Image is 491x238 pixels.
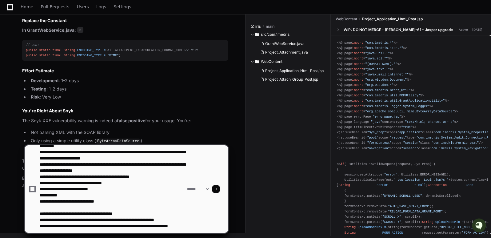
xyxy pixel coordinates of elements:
span: "com.imedris.i18n.*" [365,46,403,50]
span: "MIME" [107,54,119,57]
span: static [39,48,50,52]
strong: In GrantWebService.java: [22,27,76,33]
li: : Very Low [29,94,228,101]
span: String [64,54,75,57]
span: Project_Application_Html_Post.jsp [362,17,423,22]
span: Users [77,5,89,9]
span: final [52,54,62,57]
span: iris [255,24,261,29]
span: public [26,54,37,57]
span: Logs [96,5,106,9]
li: Not parsing XML with the SOAP library [29,129,228,136]
span: main [266,24,274,29]
span: = [104,54,106,57]
span: Pull Requests [41,5,69,9]
span: ENCODING_TYPE [77,48,102,52]
button: Project_Application_Html_Post.jsp [258,67,324,75]
span: Project_Application_Html_Post.jsp [265,68,324,73]
button: Start new chat [105,48,112,55]
span: "com.imedris.util.GrantApplicationUtility" [365,99,445,103]
span: "true" [401,125,413,129]
span: src/com/imedris [261,32,289,37]
span: Active [457,27,470,33]
span: "application" [397,131,422,134]
span: ENCODING_TYPE [77,54,102,57]
div: Welcome [6,25,112,34]
span: "com.imedris.util.PDFUtility" [365,94,420,97]
img: 7525507653686_35a1cc9e00a5807c6d71_72.png [13,46,24,57]
span: [PERSON_NAME] [19,83,50,87]
span: [DATE] [54,83,67,87]
span: "org.w3c.dom.Document" [365,78,407,82]
span: import [352,67,363,71]
span: import [352,51,363,55]
span: import [352,73,363,76]
span: "java.sql.*" [365,57,388,61]
span: 6 [77,27,83,33]
button: WebContent [250,57,326,67]
li: : 1-2 days [29,77,228,84]
span: public [26,48,37,52]
span: // NEW: [185,48,198,52]
strong: Risk [31,94,40,99]
span: "Sys_Prop" [367,131,386,134]
span: import [352,99,363,103]
p: The Snyk XXE vulnerability warning is indeed a for your usage. You're: [22,117,228,124]
span: import [352,110,363,113]
span: import [352,46,363,50]
span: = [104,48,106,52]
button: GrantWebService.java [258,39,322,48]
div: Past conversations [6,67,41,72]
div: Start new chat [28,46,101,52]
strong: Testing [31,86,46,91]
button: Project_Attach_Group_Post.jsp [258,75,324,84]
span: Home [21,5,33,9]
button: src/com/imedris [250,30,326,39]
span: import [352,41,363,45]
span: "org.w3c.dom.*" [365,83,393,87]
span: "java.text.*" [365,67,390,71]
svg: Directory [255,58,259,65]
span: "com.imedris.logger.System_Logger" [365,104,429,108]
a: Powered byPylon [43,96,74,101]
svg: Directory [255,31,259,38]
img: PlayerZero [6,6,18,18]
span: Pylon [61,96,74,101]
span: String [64,48,75,52]
span: GrantWebService.java [265,41,305,46]
span: import [352,62,363,66]
span: "errorpage.jsp" [373,115,401,119]
span: WebContent [336,17,357,22]
img: 1756235613930-3d25f9e4-fa56-45dd-b3ad-e072dfbd1548 [6,46,17,57]
iframe: Open customer support [471,218,488,234]
span: "text/html; charset=UTF-8" [405,120,454,124]
div: WIP: DO NOT MERGE - [PERSON_NAME]-61 - Jasper upgrade [344,27,453,32]
span: Settings [114,5,131,9]
img: Animesh Koratana [6,77,16,87]
h3: Replace the Constant [22,18,228,24]
span: Project_Attachment.java [265,50,308,55]
span: import [352,78,363,82]
div: Call.ATTACHMENT_ENCAPSULATION_FORMAT_MIME; ; [26,42,224,58]
button: Project_Attachment.java [258,48,322,57]
h2: Effort Estimate [22,68,228,74]
span: import [352,83,363,87]
img: 1756235613930-3d25f9e4-fa56-45dd-b3ad-e072dfbd1548 [12,83,17,88]
span: final [52,48,62,52]
span: import [352,104,363,108]
span: // OLD: [26,43,39,47]
span: "org.apache.soap.util.mime.ByteArrayDataSource" [365,110,454,113]
span: import [352,57,363,61]
span: "com.imedris.*" [365,41,393,45]
span: "javax.mail.internet.*" [365,73,409,76]
strong: Development [31,78,59,83]
span: "java" [371,120,382,124]
span: WebContent [261,59,282,64]
h2: You're Right About Snyk [22,108,228,114]
span: • [51,83,53,87]
span: import [352,88,363,92]
li: : 1-2 days [29,86,228,93]
div: [DATE] [472,27,482,32]
span: import [352,94,363,97]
